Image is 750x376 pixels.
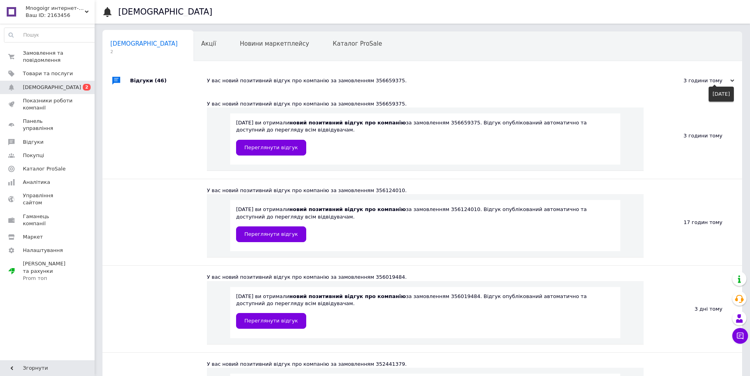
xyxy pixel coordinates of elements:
[236,119,614,155] div: [DATE] ви отримали за замовленням 356659375. Відгук опублікований автоматично та доступний до пер...
[23,84,81,91] span: [DEMOGRAPHIC_DATA]
[207,361,644,368] div: У вас новий позитивний відгук про компанію за замовленням 352441379.
[23,247,63,254] span: Налаштування
[289,293,406,299] b: новий позитивний відгук про компанію
[236,206,614,242] div: [DATE] ви отримали за замовленням 356124010. Відгук опублікований автоматично та доступний до пер...
[118,7,212,17] h1: [DEMOGRAPHIC_DATA]
[289,206,406,212] b: новий позитивний відгук про компанію
[240,40,309,47] span: Новини маркетплейсу
[207,187,644,194] div: У вас новий позитивний відгук про компанію за замовленням 356124010.
[26,5,85,12] span: Mnogoigr интернет-магазин
[244,144,298,150] span: Переглянути відгук
[23,50,73,64] span: Замовлення та повідомлення
[207,100,644,107] div: У вас новий позитивний відгук про компанію за замовленням 356659375.
[207,274,644,281] div: У вас новий позитивний відгук про компанію за замовленням 356019484.
[23,118,73,132] span: Панель управління
[644,266,742,352] div: 3 дні тому
[655,77,734,84] div: 3 години тому
[333,40,382,47] span: Каталог ProSale
[130,69,207,93] div: Відгуки
[289,120,406,126] b: новий позитивний відгук про компанію
[4,28,97,42] input: Пошук
[23,97,73,111] span: Показники роботи компанії
[23,275,73,282] div: Prom топ
[110,40,178,47] span: [DEMOGRAPHIC_DATA]
[236,226,306,242] a: Переглянути відгук
[155,78,167,83] span: (46)
[244,231,298,237] span: Переглянути відгук
[23,213,73,227] span: Гаманець компанії
[23,70,73,77] span: Товари та послуги
[23,165,65,172] span: Каталог ProSale
[732,328,748,344] button: Чат з покупцем
[23,260,73,282] span: [PERSON_NAME] та рахунки
[23,152,44,159] span: Покупці
[207,77,655,84] div: У вас новий позитивний відгук про компанію за замовленням 356659375.
[644,93,742,179] div: 3 години тому
[709,87,734,102] div: [DATE]
[236,313,306,329] a: Переглянути відгук
[244,318,298,324] span: Переглянути відгук
[644,179,742,265] div: 17 годин тому
[110,49,178,55] span: 2
[23,233,43,241] span: Маркет
[23,192,73,206] span: Управління сайтом
[201,40,216,47] span: Акції
[26,12,95,19] div: Ваш ID: 2163456
[236,140,306,156] a: Переглянути відгук
[83,84,91,91] span: 2
[23,139,43,146] span: Відгуки
[23,179,50,186] span: Аналітика
[236,293,614,329] div: [DATE] ви отримали за замовленням 356019484. Відгук опублікований автоматично та доступний до пер...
